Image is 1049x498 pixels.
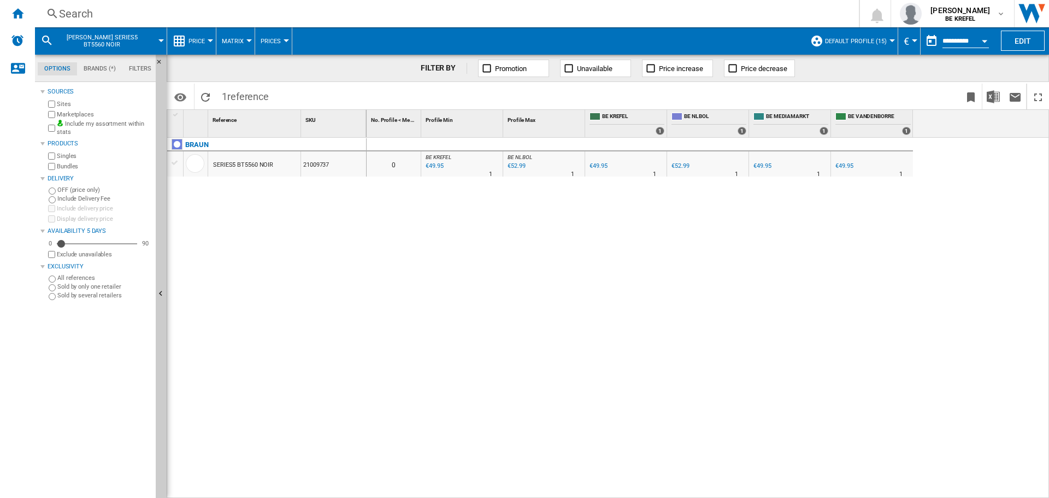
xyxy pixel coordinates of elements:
div: Price [173,27,210,55]
div: Sort None [505,110,585,127]
div: Search [59,6,830,21]
span: [PERSON_NAME] [930,5,990,16]
label: Sold by several retailers [57,291,151,300]
div: Default profile (15) [810,27,892,55]
label: Exclude unavailables [57,250,151,259]
div: Delivery Time : 1 day [571,169,574,180]
div: Sort None [186,110,208,127]
div: 21009737 [301,151,366,177]
div: €49.95 [835,162,853,169]
div: Delivery Time : 1 day [735,169,738,180]
span: Prices [261,38,281,45]
label: Singles [57,152,151,160]
div: Last updated : Wednesday, 17 September 2025 05:04 [506,161,525,172]
button: Edit [1001,31,1045,51]
div: Exclusivity [48,262,151,271]
label: OFF (price only) [57,186,151,194]
button: Options [169,87,191,107]
span: € [904,36,909,47]
div: €49.95 [752,161,771,172]
span: BRAUN SERIES5 BT5560 NOIR [58,34,146,48]
div: BE VANDENBORRE 1 offers sold by BE VANDENBORRE [833,110,913,137]
div: 90 [139,239,151,248]
button: Reload [195,84,216,109]
span: Price [188,38,205,45]
div: SERIES5 BT5560 NOIR [213,153,273,178]
div: Sources [48,87,151,96]
button: € [904,27,915,55]
span: 1 [216,84,274,107]
div: 1 offers sold by BE VANDENBORRE [902,127,911,135]
input: Include delivery price [48,205,55,212]
input: Sites [48,101,55,108]
span: BE NL BOL [508,154,532,160]
div: 1 offers sold by BE MEDIAMARKT [820,127,828,135]
button: Download in Excel [982,84,1004,109]
div: Matrix [222,27,249,55]
label: All references [57,274,151,282]
img: excel-24x24.png [987,90,1000,103]
label: Bundles [57,162,151,171]
button: Price increase [642,60,713,77]
button: Default profile (15) [825,27,892,55]
span: No. Profile < Me [371,117,409,123]
input: Include my assortment within stats [48,121,55,135]
span: Price decrease [741,65,787,73]
div: €52.99 [670,161,689,172]
div: Sort None [369,110,421,127]
input: Sold by only one retailer [49,284,56,291]
input: Display delivery price [48,215,55,222]
button: Maximize [1027,84,1049,109]
input: OFF (price only) [49,188,56,195]
md-tab-item: Filters [122,62,158,75]
button: Unavailable [560,60,631,77]
span: Price increase [659,65,703,73]
input: Display delivery price [48,251,55,258]
md-tab-item: Options [38,62,77,75]
div: €52.99 [671,162,689,169]
div: BE NL BOL 1 offers sold by BE NL BOL [669,110,749,137]
button: Prices [261,27,286,55]
button: Promotion [478,60,549,77]
input: Include Delivery Fee [49,196,56,203]
label: Sites [57,100,151,108]
input: Sold by several retailers [49,293,56,300]
div: BE KREFEL 1 offers sold by BE KREFEL [587,110,667,137]
img: alerts-logo.svg [11,34,24,47]
div: Click to filter on that brand [185,138,209,151]
div: Delivery Time : 1 day [489,169,492,180]
button: Open calendar [975,30,994,49]
span: Profile Max [508,117,535,123]
md-menu: Currency [898,27,921,55]
span: Unavailable [577,65,612,73]
span: Reference [213,117,237,123]
div: Sort None [423,110,503,127]
md-slider: Availability [57,238,137,249]
b: BE KREFEL [945,15,975,22]
div: FILTER BY [421,63,467,74]
button: Price decrease [724,60,795,77]
div: SKU Sort None [303,110,366,127]
input: Marketplaces [48,111,55,118]
button: Send this report by email [1004,84,1026,109]
div: €49.95 [753,162,771,169]
label: Include delivery price [57,204,151,213]
button: Hide [156,55,169,74]
div: Delivery Time : 1 day [899,169,903,180]
input: Bundles [48,163,55,170]
input: All references [49,276,56,283]
span: SKU [305,117,316,123]
div: Profile Max Sort None [505,110,585,127]
div: 1 offers sold by BE NL BOL [738,127,746,135]
div: Delivery Time : 1 day [653,169,656,180]
span: BE KREFEL [426,154,451,160]
button: Bookmark this report [960,84,982,109]
div: Last updated : Wednesday, 17 September 2025 00:54 [424,161,443,172]
div: Sort None [210,110,300,127]
div: 0 [367,151,421,177]
div: Delivery Time : 1 day [817,169,820,180]
img: profile.jpg [900,3,922,25]
button: Price [188,27,210,55]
